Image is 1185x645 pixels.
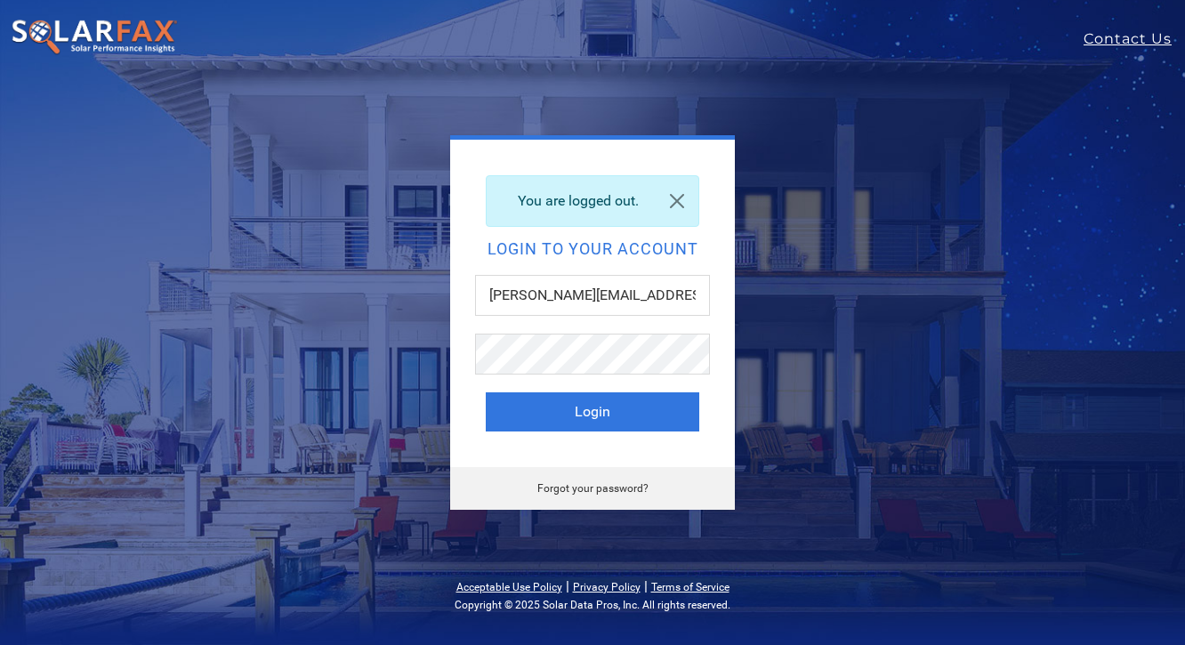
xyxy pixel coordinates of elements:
div: You are logged out. [486,175,699,227]
a: Terms of Service [651,581,730,593]
img: SolarFax [11,19,178,56]
a: Privacy Policy [573,581,641,593]
input: Email [475,275,710,316]
span: | [644,577,648,594]
span: | [566,577,569,594]
a: Close [656,176,698,226]
a: Contact Us [1084,28,1185,50]
a: Forgot your password? [537,482,649,495]
a: Acceptable Use Policy [456,581,562,593]
h2: Login to your account [486,241,699,257]
button: Login [486,392,699,431]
